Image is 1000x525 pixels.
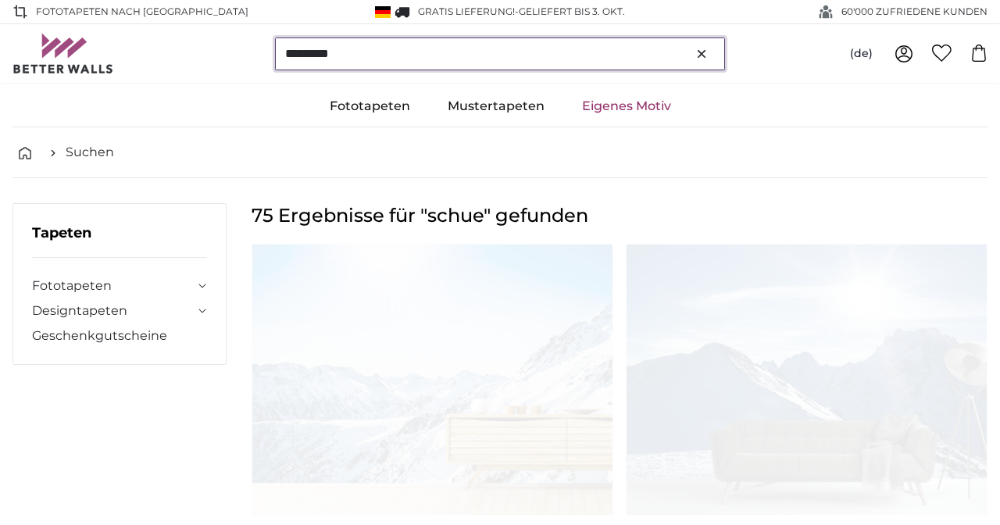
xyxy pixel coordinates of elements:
[252,203,987,228] h1: 75 Ergebnisse für "schue" gefunden
[841,5,987,19] span: 60'000 ZUFRIEDENE KUNDEN
[429,86,563,127] a: Mustertapeten
[36,5,248,19] span: Fototapeten nach [GEOGRAPHIC_DATA]
[32,302,195,320] a: Designtapeten
[66,143,114,162] a: Suchen
[32,223,207,258] h3: Tapeten
[32,277,207,295] summary: Fototapeten
[375,6,391,18] img: Deutschland
[32,327,207,345] a: Geschenkgutscheine
[837,40,885,68] button: (de)
[563,86,690,127] a: Eigenes Motiv
[515,5,625,17] span: -
[32,277,195,295] a: Fototapeten
[519,5,625,17] span: Geliefert bis 3. Okt.
[32,302,207,320] summary: Designtapeten
[12,34,114,73] img: Betterwalls
[12,127,987,178] nav: breadcrumbs
[418,5,515,17] span: GRATIS Lieferung!
[311,86,429,127] a: Fototapeten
